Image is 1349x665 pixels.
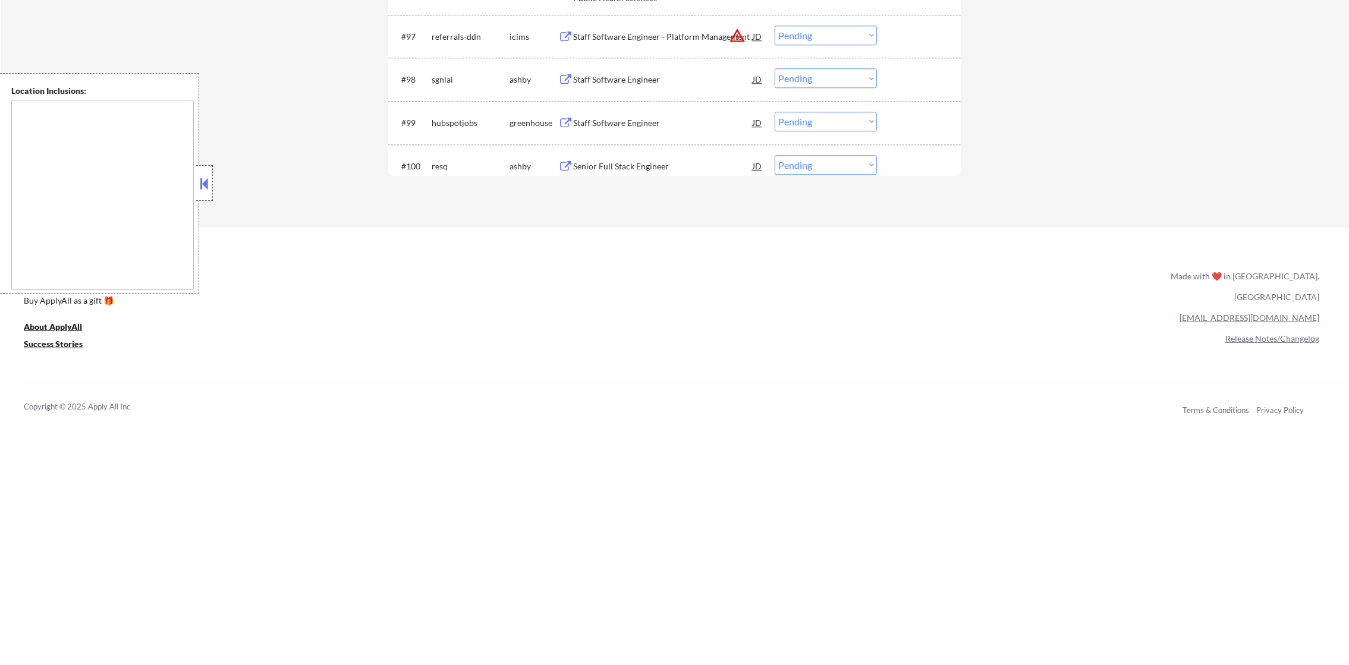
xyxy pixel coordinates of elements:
[1183,405,1249,415] a: Terms & Conditions
[751,26,763,47] div: JD
[401,31,422,43] div: #97
[24,401,161,413] div: Copyright © 2025 Apply All Inc
[24,322,82,332] u: About ApplyAll
[751,155,763,177] div: JD
[24,295,143,310] a: Buy ApplyAll as a gift 🎁
[24,297,143,305] div: Buy ApplyAll as a gift 🎁
[432,74,510,86] div: sgnlai
[573,74,753,86] div: Staff Software Engineer
[573,31,753,43] div: Staff Software Engineer - Platform Management
[510,117,558,129] div: greenhouse
[510,160,558,172] div: ashby
[751,112,763,133] div: JD
[401,160,422,172] div: #100
[401,74,422,86] div: #98
[1256,405,1304,415] a: Privacy Policy
[573,117,753,129] div: Staff Software Engineer
[751,68,763,90] div: JD
[432,160,510,172] div: resq
[1180,313,1319,323] a: [EMAIL_ADDRESS][DOMAIN_NAME]
[24,282,922,295] a: Refer & earn free applications 👯‍♀️
[432,31,510,43] div: referrals-ddn
[729,27,746,44] button: warning_amber
[11,85,194,97] div: Location Inclusions:
[1166,266,1319,307] div: Made with ❤️ in [GEOGRAPHIC_DATA], [GEOGRAPHIC_DATA]
[510,74,558,86] div: ashby
[401,117,422,129] div: #99
[24,339,83,349] u: Success Stories
[24,321,99,336] a: About ApplyAll
[24,338,99,353] a: Success Stories
[1225,333,1319,343] a: Release Notes/Changelog
[510,31,558,43] div: icims
[432,117,510,129] div: hubspotjobs
[573,160,753,172] div: Senior Full Stack Engineer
